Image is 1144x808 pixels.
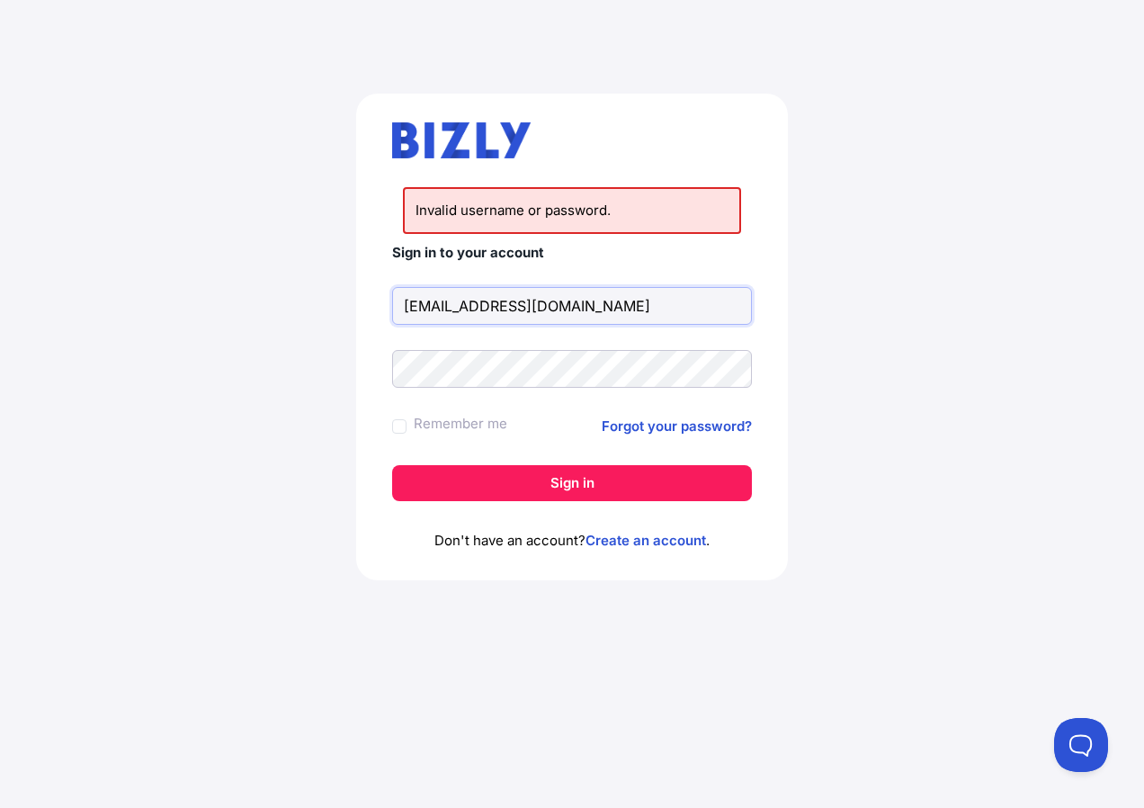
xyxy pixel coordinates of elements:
iframe: Toggle Customer Support [1054,718,1108,772]
li: Invalid username or password. [403,187,741,234]
a: Create an account [585,532,706,549]
p: Don't have an account? . [392,530,752,552]
a: Forgot your password? [602,416,752,437]
button: Sign in [392,465,752,501]
label: Remember me [414,413,507,435]
input: Email [392,287,752,325]
img: bizly_logo.svg [392,122,531,158]
h4: Sign in to your account [392,245,752,262]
